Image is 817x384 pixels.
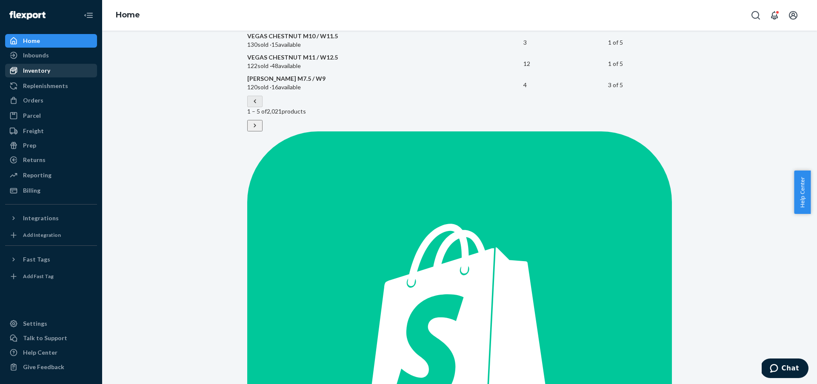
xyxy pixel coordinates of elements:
[23,171,51,179] div: Reporting
[23,127,44,135] div: Freight
[247,32,523,40] p: VEGAS CHESTNUT M10 / W11.5
[23,51,49,60] div: Inbounds
[23,141,36,150] div: Prep
[271,41,278,48] span: 15
[23,96,43,105] div: Orders
[785,7,802,24] button: Open account menu
[23,66,50,75] div: Inventory
[608,81,672,89] div: 3 of 5
[5,109,97,122] a: Parcel
[23,255,50,264] div: Fast Tags
[23,334,67,342] div: Talk to Support
[247,62,257,69] span: 122
[116,10,140,20] a: Home
[23,348,57,357] div: Help Center
[766,7,783,24] button: Open notifications
[5,64,97,77] a: Inventory
[267,108,282,115] span: 2,021
[109,3,147,28] ol: breadcrumbs
[5,168,97,182] a: Reporting
[247,74,523,83] p: [PERSON_NAME] M7.5 / W9
[23,111,41,120] div: Parcel
[247,107,672,116] p: 1 – 5 of products
[5,253,97,266] button: Fast Tags
[80,7,97,24] button: Close Navigation
[247,41,257,48] span: 130
[5,228,97,242] a: Add Integration
[271,83,278,91] span: 16
[5,34,97,48] a: Home
[5,79,97,93] a: Replenishments
[5,317,97,330] a: Settings
[5,184,97,197] a: Billing
[747,7,764,24] button: Open Search Box
[5,124,97,138] a: Freight
[23,37,40,45] div: Home
[271,62,278,69] span: 48
[5,48,97,62] a: Inbounds
[794,171,811,214] button: Help Center
[23,82,68,90] div: Replenishments
[5,211,97,225] button: Integrations
[247,53,523,62] p: VEGAS CHESTNUT M11 / W12.5
[5,331,97,345] button: Talk to Support
[247,83,523,91] p: sold · available
[23,319,47,328] div: Settings
[523,60,608,68] div: 12
[23,156,46,164] div: Returns
[23,231,61,239] div: Add Integration
[247,40,523,49] p: sold · available
[5,346,97,359] a: Help Center
[23,273,54,280] div: Add Fast Tag
[523,38,608,47] div: 3
[5,270,97,283] a: Add Fast Tag
[5,94,97,107] a: Orders
[5,153,97,167] a: Returns
[23,186,40,195] div: Billing
[5,360,97,374] button: Give Feedback
[9,11,46,20] img: Flexport logo
[608,60,672,68] div: 1 of 5
[5,139,97,152] a: Prep
[23,214,59,222] div: Integrations
[523,81,608,89] div: 4
[608,38,672,47] div: 1 of 5
[247,62,523,70] p: sold · available
[247,83,257,91] span: 120
[23,363,64,371] div: Give Feedback
[762,358,808,380] iframe: Opens a widget where you can chat to one of our agents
